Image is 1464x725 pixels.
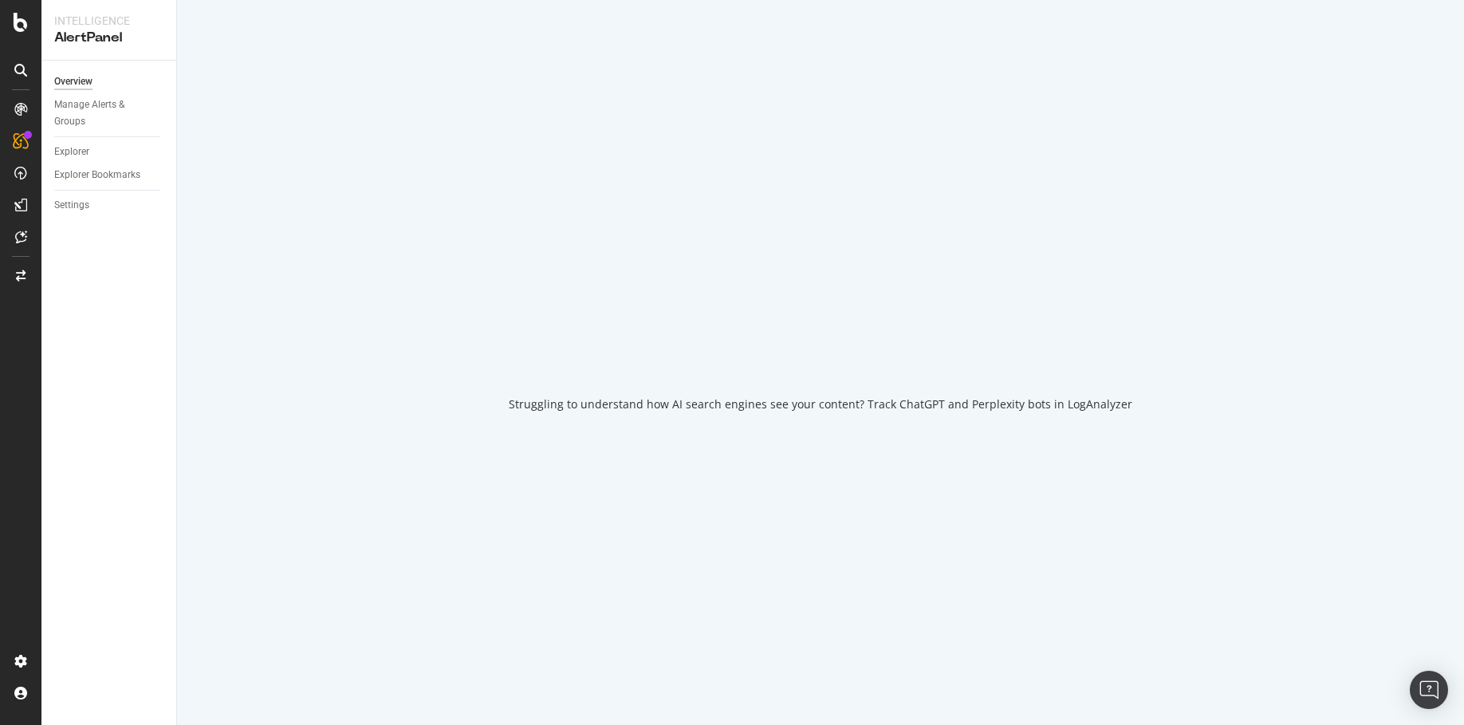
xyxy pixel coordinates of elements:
[54,167,140,183] div: Explorer Bookmarks
[54,197,165,214] a: Settings
[54,167,165,183] a: Explorer Bookmarks
[54,144,89,160] div: Explorer
[54,197,89,214] div: Settings
[54,144,165,160] a: Explorer
[509,396,1132,412] div: Struggling to understand how AI search engines see your content? Track ChatGPT and Perplexity bot...
[54,29,163,47] div: AlertPanel
[1410,671,1448,709] div: Open Intercom Messenger
[54,97,150,130] div: Manage Alerts & Groups
[54,73,165,90] a: Overview
[763,313,878,371] div: animation
[54,97,165,130] a: Manage Alerts & Groups
[54,13,163,29] div: Intelligence
[54,73,92,90] div: Overview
